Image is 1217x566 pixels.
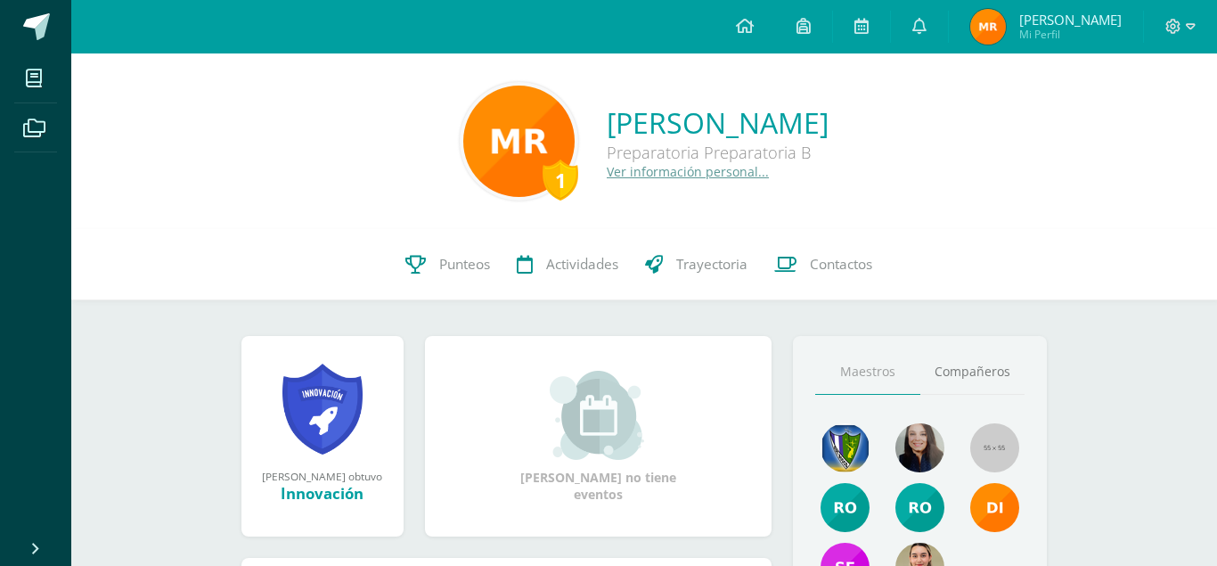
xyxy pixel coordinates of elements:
[676,255,747,274] span: Trayectoria
[546,255,618,274] span: Actividades
[463,86,575,197] img: 387a2481fe81b37c9c34bcf3c4d4686d.png
[259,483,386,504] div: Innovación
[392,229,503,300] a: Punteos
[632,229,761,300] a: Trayectoria
[920,349,1025,395] a: Compañeros
[607,142,829,163] div: Preparatoria Preparatoria B
[821,483,870,532] img: 607c1c4d4ba87922cb88f4e4892f8bd2.png
[1019,11,1122,29] span: [PERSON_NAME]
[895,483,944,532] img: 09d52f8bab2e293196f6cac5a87c91af.png
[970,423,1019,472] img: 55x55
[259,469,386,483] div: [PERSON_NAME] obtuvo
[821,423,870,472] img: 775470f577e03f55d3b34a0475b45e05.png
[895,423,944,472] img: d23294d3298e81897bc1db09934f24d0.png
[439,255,490,274] span: Punteos
[970,483,1019,532] img: ba027efcd3c5571e0669a28d4979b243.png
[607,163,769,180] a: Ver información personal...
[607,103,829,142] a: [PERSON_NAME]
[503,229,632,300] a: Actividades
[543,160,578,201] div: 1
[1019,27,1122,42] span: Mi Perfil
[810,255,872,274] span: Contactos
[550,371,647,460] img: event_small.png
[509,371,687,503] div: [PERSON_NAME] no tiene eventos
[761,229,886,300] a: Contactos
[970,9,1006,45] img: e250c93a6fbbca784c1aa0ddd48c3c59.png
[815,349,920,395] a: Maestros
